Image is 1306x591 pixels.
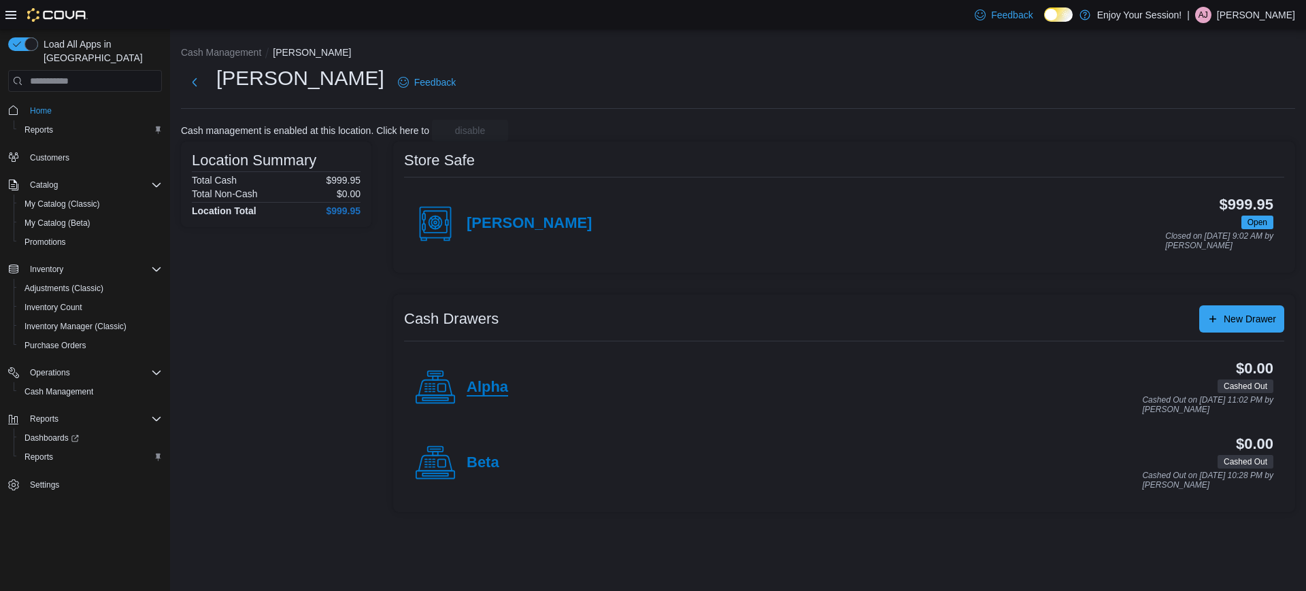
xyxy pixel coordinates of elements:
[414,75,456,89] span: Feedback
[337,188,361,199] p: $0.00
[3,148,167,167] button: Customers
[1199,305,1284,333] button: New Drawer
[1236,360,1273,377] h3: $0.00
[24,218,90,229] span: My Catalog (Beta)
[467,379,508,396] h4: Alpha
[969,1,1038,29] a: Feedback
[24,150,75,166] a: Customers
[24,476,162,493] span: Settings
[19,280,109,297] a: Adjustments (Classic)
[24,177,162,193] span: Catalog
[1044,7,1073,22] input: Dark Mode
[14,428,167,448] a: Dashboards
[192,152,316,169] h3: Location Summary
[404,311,499,327] h3: Cash Drawers
[432,120,508,141] button: disable
[24,261,69,277] button: Inventory
[19,196,162,212] span: My Catalog (Classic)
[14,195,167,214] button: My Catalog (Classic)
[24,386,93,397] span: Cash Management
[19,299,88,316] a: Inventory Count
[14,214,167,233] button: My Catalog (Beta)
[19,215,162,231] span: My Catalog (Beta)
[181,125,429,136] p: Cash management is enabled at this location. Click here to
[1142,396,1273,414] p: Cashed Out on [DATE] 11:02 PM by [PERSON_NAME]
[19,318,132,335] a: Inventory Manager (Classic)
[24,340,86,351] span: Purchase Orders
[1224,312,1276,326] span: New Drawer
[24,149,162,166] span: Customers
[24,101,162,118] span: Home
[24,261,162,277] span: Inventory
[1097,7,1182,23] p: Enjoy Your Session!
[30,479,59,490] span: Settings
[19,280,162,297] span: Adjustments (Classic)
[19,122,162,138] span: Reports
[24,237,66,248] span: Promotions
[1248,216,1267,229] span: Open
[14,298,167,317] button: Inventory Count
[1195,7,1211,23] div: Adriana Jaksic
[1220,197,1273,213] h3: $999.95
[24,321,127,332] span: Inventory Manager (Classic)
[19,384,162,400] span: Cash Management
[1218,455,1273,469] span: Cashed Out
[455,124,485,137] span: disable
[24,199,100,209] span: My Catalog (Classic)
[1187,7,1190,23] p: |
[1218,379,1273,393] span: Cashed Out
[24,452,53,462] span: Reports
[30,180,58,190] span: Catalog
[24,365,162,381] span: Operations
[24,433,79,443] span: Dashboards
[1241,216,1273,229] span: Open
[192,175,237,186] h6: Total Cash
[24,177,63,193] button: Catalog
[1165,232,1273,250] p: Closed on [DATE] 9:02 AM by [PERSON_NAME]
[1224,380,1267,392] span: Cashed Out
[3,363,167,382] button: Operations
[14,120,167,139] button: Reports
[19,234,162,250] span: Promotions
[19,430,162,446] span: Dashboards
[19,449,58,465] a: Reports
[24,124,53,135] span: Reports
[1142,471,1273,490] p: Cashed Out on [DATE] 10:28 PM by [PERSON_NAME]
[14,279,167,298] button: Adjustments (Classic)
[14,382,167,401] button: Cash Management
[38,37,162,65] span: Load All Apps in [GEOGRAPHIC_DATA]
[19,234,71,250] a: Promotions
[24,477,65,493] a: Settings
[467,454,499,472] h4: Beta
[30,152,69,163] span: Customers
[14,336,167,355] button: Purchase Orders
[30,413,58,424] span: Reports
[1236,436,1273,452] h3: $0.00
[24,411,64,427] button: Reports
[24,302,82,313] span: Inventory Count
[19,196,105,212] a: My Catalog (Classic)
[8,95,162,530] nav: Complex example
[181,46,1295,62] nav: An example of EuiBreadcrumbs
[216,65,384,92] h1: [PERSON_NAME]
[19,299,162,316] span: Inventory Count
[19,449,162,465] span: Reports
[273,47,351,58] button: [PERSON_NAME]
[326,175,361,186] p: $999.95
[19,215,96,231] a: My Catalog (Beta)
[14,317,167,336] button: Inventory Manager (Classic)
[467,215,592,233] h4: [PERSON_NAME]
[19,384,99,400] a: Cash Management
[392,69,461,96] a: Feedback
[19,430,84,446] a: Dashboards
[3,175,167,195] button: Catalog
[991,8,1033,22] span: Feedback
[24,411,162,427] span: Reports
[24,103,57,119] a: Home
[326,205,361,216] h4: $999.95
[24,283,103,294] span: Adjustments (Classic)
[19,122,58,138] a: Reports
[30,264,63,275] span: Inventory
[181,47,261,58] button: Cash Management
